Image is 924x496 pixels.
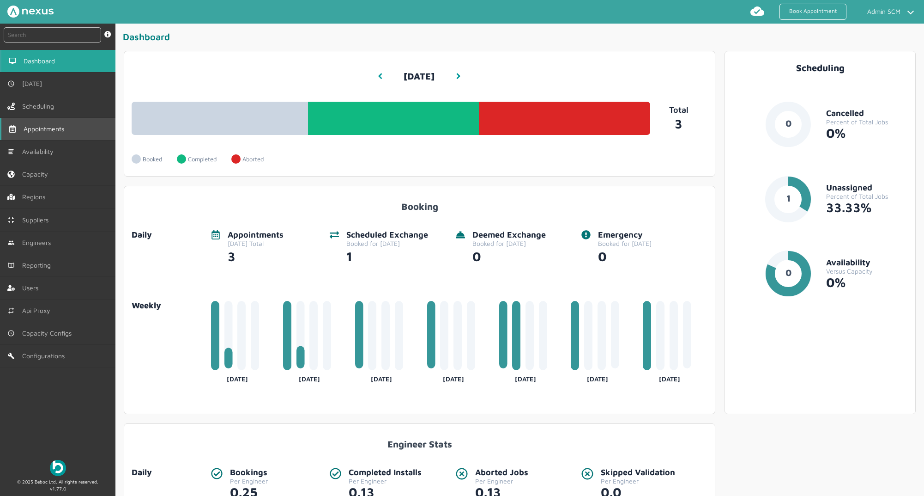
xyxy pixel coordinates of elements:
div: Skipped Validation [601,468,675,478]
div: [DATE] [571,372,624,383]
div: Cancelled [826,109,908,118]
div: [DATE] Total [228,240,284,247]
img: regions.left-menu.svg [7,193,15,201]
img: md-build.svg [7,352,15,360]
div: Unassigned [826,183,908,193]
span: Capacity Configs [22,330,75,337]
div: [DATE] [643,372,696,383]
div: Completed Installs [349,468,422,478]
img: capacity-left-menu.svg [7,171,15,178]
p: Aborted [242,156,264,163]
div: Bookings [230,468,268,478]
div: 0% [826,275,908,290]
span: Capacity [22,171,52,178]
img: md-cloud-done.svg [750,4,765,18]
text: 0 [785,118,791,129]
div: Scheduled Exchange [346,230,428,240]
span: Suppliers [22,216,52,224]
p: Total [650,105,708,115]
div: Daily [132,230,204,240]
span: Users [22,284,42,292]
div: Booked for [DATE] [346,240,428,247]
img: md-time.svg [7,330,15,337]
div: Booking [132,194,707,212]
div: 0 [472,247,546,264]
div: Percent of Total Jobs [826,193,908,200]
span: Api Proxy [22,307,54,314]
h3: [DATE] [404,64,435,89]
div: 33.33% [826,200,908,215]
a: Aborted [231,150,278,169]
div: [DATE] [283,372,336,383]
a: Book Appointment [779,4,846,20]
div: Dashboard [123,31,920,46]
div: Booked for [DATE] [598,240,652,247]
div: Engineer Stats [132,431,707,449]
input: Search by: Ref, PostCode, MPAN, MPRN, Account, Customer [4,27,101,43]
div: Scheduling [732,62,908,73]
span: Reporting [22,262,54,269]
img: md-book.svg [7,262,15,269]
div: Versus Capacity [826,268,908,275]
div: 1 [346,247,428,264]
div: Per Engineer [349,478,422,485]
div: Availability [826,258,908,268]
div: Emergency [598,230,652,240]
div: Per Engineer [475,478,528,485]
div: [DATE] [427,372,480,383]
p: Booked [143,156,162,163]
a: 1UnassignedPercent of Total Jobs33.33% [732,176,908,237]
div: Booked for [DATE] [472,240,546,247]
span: Configurations [22,352,68,360]
text: 0 [785,267,791,278]
img: md-time.svg [7,80,15,87]
div: [DATE] [355,372,408,383]
img: md-list.svg [7,148,15,155]
p: Completed [188,156,217,163]
span: Regions [22,193,49,201]
div: Aborted Jobs [475,468,528,478]
span: [DATE] [22,80,46,87]
img: md-contract.svg [7,216,15,224]
img: md-desktop.svg [9,57,16,65]
a: 3 [650,115,708,131]
a: Completed [177,150,231,169]
span: Dashboard [24,57,59,65]
a: Booked [132,150,177,169]
div: [DATE] [211,372,264,383]
div: 0% [826,126,908,141]
img: Nexus [7,6,54,18]
div: [DATE] [499,372,552,383]
div: Per Engineer [601,478,675,485]
div: 0 [598,247,652,264]
img: md-people.svg [7,239,15,246]
div: Deemed Exchange [472,230,546,240]
img: appointments-left-menu.svg [9,125,16,133]
div: Appointments [228,230,284,240]
div: Daily [132,468,204,478]
a: 0CancelledPercent of Total Jobs0% [732,101,908,162]
div: Per Engineer [230,478,268,485]
span: Engineers [22,239,54,246]
img: user-left-menu.svg [7,284,15,292]
span: Appointments [24,125,68,133]
text: 1 [786,193,791,203]
img: md-repeat.svg [7,307,15,314]
span: Scheduling [22,103,58,110]
a: Weekly [132,301,204,311]
div: 3 [228,247,284,264]
img: scheduling-left-menu.svg [7,103,15,110]
div: Percent of Total Jobs [826,118,908,126]
img: Beboc Logo [50,460,66,476]
span: Availability [22,148,57,155]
